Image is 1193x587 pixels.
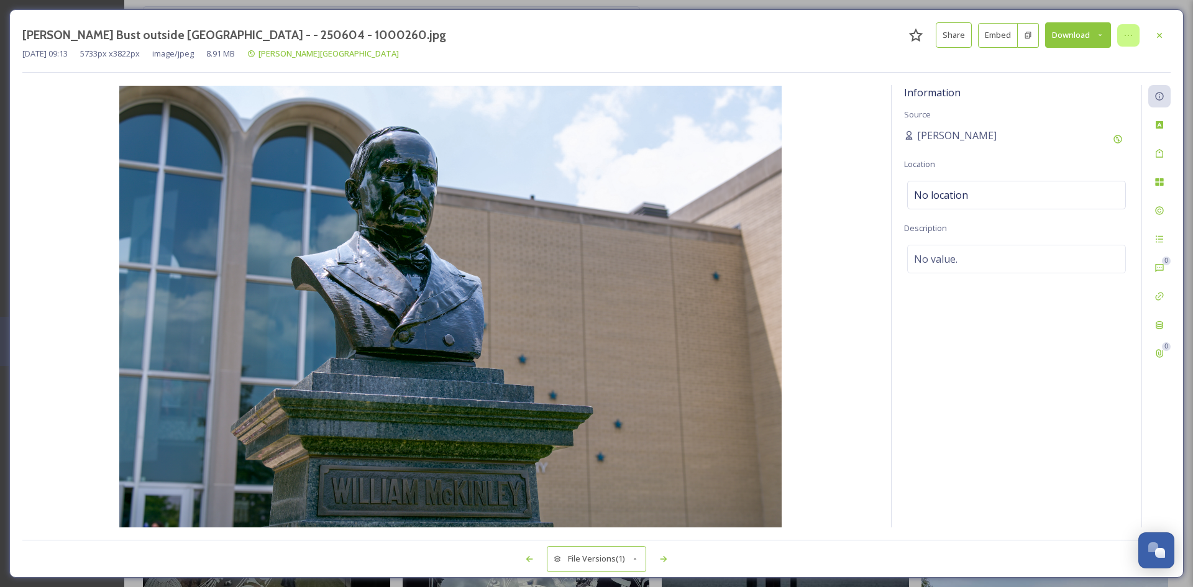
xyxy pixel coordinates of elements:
[917,128,997,143] span: [PERSON_NAME]
[152,48,194,60] span: image/jpeg
[978,23,1018,48] button: Embed
[1138,532,1174,568] button: Open Chat
[258,48,399,59] span: [PERSON_NAME][GEOGRAPHIC_DATA]
[936,22,972,48] button: Share
[80,48,140,60] span: 5733 px x 3822 px
[914,252,958,266] span: No value.
[1162,257,1171,265] div: 0
[1162,342,1171,351] div: 0
[22,48,68,60] span: [DATE] 09:13
[914,188,968,202] span: No location
[22,86,879,527] img: McKinley%20Bust%20outside%20Museum%20and%20Monument%20-%20-%20250604%20-%201000260.jpg
[904,86,961,99] span: Information
[904,109,931,120] span: Source
[547,546,646,571] button: File Versions(1)
[22,26,446,44] h3: [PERSON_NAME] Bust outside [GEOGRAPHIC_DATA] - - 250604 - 1000260.jpg
[1045,22,1111,48] button: Download
[206,48,235,60] span: 8.91 MB
[904,222,947,234] span: Description
[904,158,935,170] span: Location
